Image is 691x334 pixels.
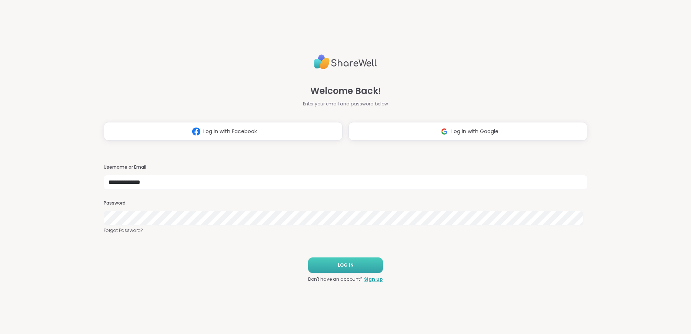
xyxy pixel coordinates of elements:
[308,276,363,283] span: Don't have an account?
[338,262,354,269] span: LOG IN
[310,84,381,98] span: Welcome Back!
[104,227,587,234] a: Forgot Password?
[437,125,451,138] img: ShareWell Logomark
[303,101,388,107] span: Enter your email and password below
[104,164,587,171] h3: Username or Email
[189,125,203,138] img: ShareWell Logomark
[104,122,343,141] button: Log in with Facebook
[203,128,257,135] span: Log in with Facebook
[364,276,383,283] a: Sign up
[308,257,383,273] button: LOG IN
[451,128,498,135] span: Log in with Google
[348,122,587,141] button: Log in with Google
[104,200,587,206] h3: Password
[314,51,377,72] img: ShareWell Logo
